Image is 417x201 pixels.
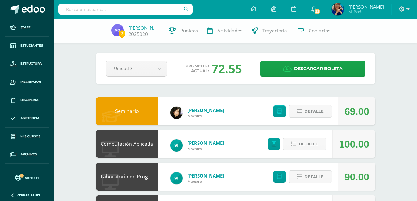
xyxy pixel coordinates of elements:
[187,140,224,146] a: [PERSON_NAME]
[128,31,148,37] a: 2025020
[260,61,365,77] a: Descargar boleta
[344,163,369,191] div: 90.00
[187,113,224,119] span: Maestro
[115,108,139,115] a: Seminario
[5,19,49,37] a: Staff
[5,128,49,146] a: Mis cursos
[289,105,332,118] button: Detalle
[332,3,344,15] img: 3445c6c11b23aa7bd0f7f044cfc67341.png
[20,134,40,139] span: Mis cursos
[5,145,49,164] a: Archivos
[20,25,30,30] span: Staff
[187,146,224,151] span: Maestro
[101,173,173,180] a: Laboratorio de Programación I
[5,164,49,182] a: Reportes
[58,4,193,15] input: Busca un usuario...
[170,107,183,119] img: 816955a6d5bcaf77421aadecd6e2399d.png
[292,19,335,43] a: Contactos
[283,138,326,150] button: Detalle
[106,61,167,76] a: Unidad 3
[111,24,124,36] img: 429b44335496247a7f21bc3e38013c17.png
[5,73,49,91] a: Inscripción
[114,61,144,76] span: Unidad 3
[20,61,42,66] span: Estructura
[128,25,159,31] a: [PERSON_NAME]
[299,138,318,150] span: Detalle
[5,109,49,128] a: Asistencia
[20,152,37,157] span: Archivos
[119,30,125,38] span: 2
[20,43,43,48] span: Estudiantes
[304,171,324,182] span: Detalle
[164,19,202,43] a: Punteos
[101,140,153,147] a: Computación Aplicada
[187,179,224,184] span: Maestro
[7,173,47,182] a: Soporte
[339,130,369,158] div: 100.00
[20,79,41,84] span: Inscripción
[187,173,224,179] a: [PERSON_NAME]
[96,130,158,158] div: Computación Aplicada
[20,116,40,121] span: Asistencia
[309,27,330,34] span: Contactos
[5,55,49,73] a: Estructura
[20,170,37,175] span: Reportes
[202,19,247,43] a: Actividades
[170,172,183,184] img: 660c97483ab80368cdf9bb905889805c.png
[5,37,49,55] a: Estudiantes
[247,19,292,43] a: Trayectoria
[96,97,158,125] div: Seminario
[211,61,242,77] div: 72.55
[187,107,224,113] a: [PERSON_NAME]
[304,106,324,117] span: Detalle
[348,4,384,10] span: [PERSON_NAME]
[314,8,321,15] span: 22
[5,91,49,109] a: Disciplina
[217,27,242,34] span: Actividades
[17,193,41,197] span: Cerrar panel
[25,176,40,180] span: Soporte
[186,64,209,73] span: Promedio actual:
[180,27,198,34] span: Punteos
[294,61,343,76] span: Descargar boleta
[170,139,183,152] img: 660c97483ab80368cdf9bb905889805c.png
[348,9,384,15] span: Mi Perfil
[344,98,369,125] div: 69.00
[262,27,287,34] span: Trayectoria
[96,163,158,191] div: Laboratorio de Programación I
[289,170,332,183] button: Detalle
[20,98,39,103] span: Disciplina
